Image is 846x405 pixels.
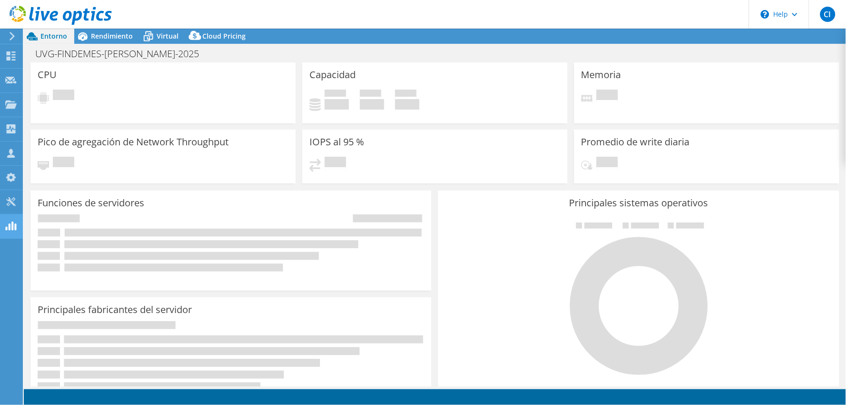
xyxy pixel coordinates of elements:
span: Virtual [157,31,179,40]
h3: IOPS al 95 % [309,137,364,147]
h1: UVG-FINDEMES-[PERSON_NAME]-2025 [31,49,214,59]
span: Total [395,90,417,99]
span: Pendiente [597,90,618,102]
h4: 0 GiB [360,99,384,110]
span: Rendimiento [91,31,133,40]
h3: Funciones de servidores [38,198,144,208]
span: Pendiente [325,157,346,170]
span: Pendiente [53,157,74,170]
span: Pendiente [597,157,618,170]
h3: Capacidad [309,70,356,80]
h3: Principales fabricantes del servidor [38,304,192,315]
span: Pendiente [53,90,74,102]
span: Entorno [40,31,67,40]
span: Libre [360,90,381,99]
h4: 0 GiB [325,99,349,110]
span: CI [820,7,836,22]
span: Used [325,90,346,99]
h3: Promedio de write diaria [581,137,690,147]
svg: \n [761,10,769,19]
h3: Principales sistemas operativos [445,198,832,208]
h3: CPU [38,70,57,80]
h3: Memoria [581,70,621,80]
span: Cloud Pricing [202,31,246,40]
h4: 0 GiB [395,99,419,110]
h3: Pico de agregación de Network Throughput [38,137,229,147]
